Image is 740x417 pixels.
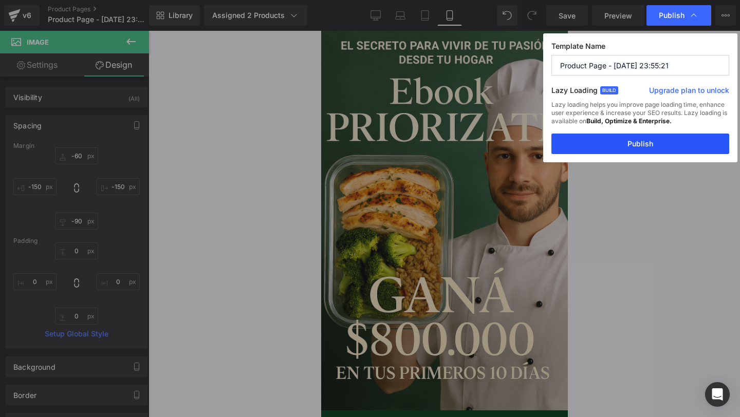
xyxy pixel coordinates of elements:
button: Publish [551,134,729,154]
span: Publish [659,11,684,20]
div: Open Intercom Messenger [705,382,730,407]
a: Upgrade plan to unlock [649,85,729,100]
label: Lazy Loading [551,84,598,101]
span: Build [600,86,618,94]
label: Template Name [551,42,729,55]
div: Lazy loading helps you improve page loading time, enhance user experience & increase your SEO res... [551,101,729,134]
strong: Build, Optimize & Enterprise. [586,117,672,125]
